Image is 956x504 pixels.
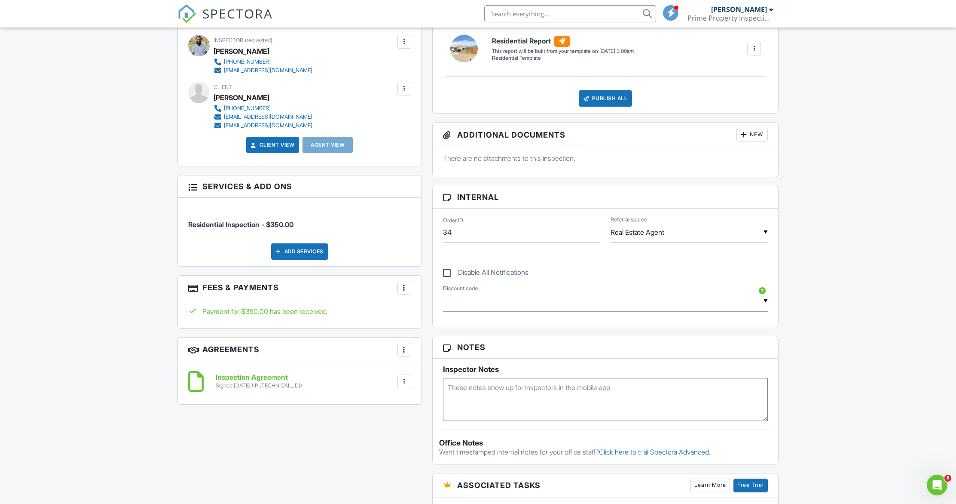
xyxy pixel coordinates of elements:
div: [PHONE_NUMBER] [224,58,271,65]
h3: Agreements [178,338,421,362]
div: This report will be built from your template on [DATE] 3:00am [492,48,634,55]
h6: Residential Report [492,36,634,47]
a: [EMAIL_ADDRESS][DOMAIN_NAME] [214,66,312,75]
div: Prime Property Inspections [687,14,773,22]
span: 8 [944,475,951,482]
div: [PERSON_NAME] [711,5,767,14]
div: Office Notes [439,439,772,447]
span: Residential Inspection - $350.00 [188,220,293,229]
div: [PERSON_NAME] [214,45,269,58]
a: Learn More [690,479,730,492]
div: [EMAIL_ADDRESS][DOMAIN_NAME] [224,114,312,120]
label: Disable All Notifications [443,268,528,279]
h3: Internal [433,186,779,209]
li: Service: Residential Inspection [188,204,411,236]
div: Publish All [579,90,632,107]
p: There are no attachments to this inspection. [443,154,768,163]
div: Add Services [271,243,328,260]
div: [PERSON_NAME] [214,91,269,104]
input: Search everything... [484,5,656,22]
a: [EMAIL_ADDRESS][DOMAIN_NAME] [214,113,312,121]
span: Client [214,84,232,90]
a: [PHONE_NUMBER] [214,104,312,113]
div: [PHONE_NUMBER] [224,105,271,112]
label: Discount code [443,285,478,292]
a: Click here to trial Spectora Advanced. [599,448,711,456]
h3: Fees & Payments [178,276,421,300]
h3: Additional Documents [433,123,779,147]
label: Order ID [443,217,463,224]
span: (requested) [245,37,272,43]
span: SPECTORA [202,4,273,22]
p: Want timestamped internal notes for your office staff? [439,447,772,457]
iframe: Intercom live chat [927,475,947,495]
h3: Notes [433,336,779,359]
a: [EMAIL_ADDRESS][DOMAIN_NAME] [214,121,312,130]
h5: Inspector Notes [443,365,768,374]
img: The Best Home Inspection Software - Spectora [177,4,196,23]
div: Payment for $350.00 has been received. [188,307,411,316]
div: Residential Template [492,55,634,62]
label: Referral source [611,216,647,224]
h6: Inspection Agreement [216,374,302,381]
a: Free Trial [733,479,768,492]
a: [PHONE_NUMBER] [214,58,312,66]
a: Inspection Agreement Signed [DATE] (IP [TECHNICAL_ID]) [216,374,302,389]
span: Associated Tasks [457,479,541,491]
a: Client View [249,141,295,149]
a: SPECTORA [177,12,273,30]
h3: Services & Add ons [178,175,421,198]
div: [EMAIL_ADDRESS][DOMAIN_NAME] [224,122,312,129]
div: [EMAIL_ADDRESS][DOMAIN_NAME] [224,67,312,74]
div: New [736,128,768,141]
div: Signed [DATE] (IP [TECHNICAL_ID]) [216,382,302,389]
span: Inspector [214,37,243,43]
